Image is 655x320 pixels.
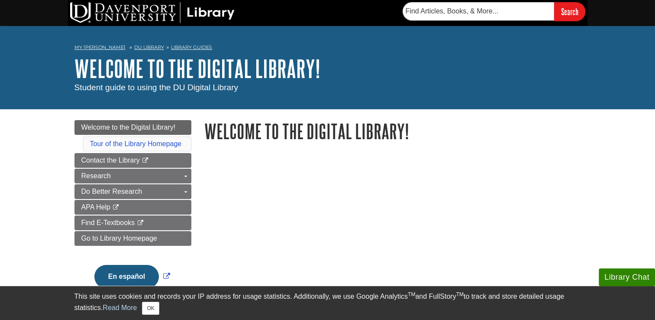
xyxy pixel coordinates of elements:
a: Read More [103,304,137,311]
span: Contact the Library [81,157,140,164]
a: Library Guides [171,44,212,50]
i: This link opens in a new window [142,158,149,163]
a: My [PERSON_NAME] [74,44,126,51]
a: Tour of the Library Homepage [90,140,182,147]
input: Search [554,2,585,21]
h1: Welcome to the Digital Library! [204,120,581,142]
span: Do Better Research [81,188,142,195]
span: Find E-Textbooks [81,219,135,226]
sup: TM [456,291,464,297]
a: Welcome to the Digital Library! [74,55,320,82]
button: Library Chat [599,268,655,286]
a: Go to Library Homepage [74,231,191,246]
div: Guide Page Menu [74,120,191,303]
a: Contact the Library [74,153,191,168]
a: Find E-Textbooks [74,216,191,230]
a: APA Help [74,200,191,215]
a: Do Better Research [74,184,191,199]
span: Welcome to the Digital Library! [81,124,176,131]
a: Link opens in new window [92,273,172,280]
form: Searches DU Library's articles, books, and more [403,2,585,21]
button: En español [94,265,159,288]
span: Student guide to using the DU Digital Library [74,83,239,92]
i: This link opens in a new window [112,205,119,210]
button: Close [142,302,159,315]
i: This link opens in a new window [137,220,144,226]
a: Research [74,169,191,183]
span: APA Help [81,203,110,211]
input: Find Articles, Books, & More... [403,2,554,20]
nav: breadcrumb [74,42,581,56]
img: DU Library [70,2,235,23]
div: This site uses cookies and records your IP address for usage statistics. Additionally, we use Goo... [74,291,581,315]
span: Research [81,172,111,180]
a: Welcome to the Digital Library! [74,120,191,135]
span: Go to Library Homepage [81,235,157,242]
a: DU Library [134,44,164,50]
sup: TM [408,291,415,297]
